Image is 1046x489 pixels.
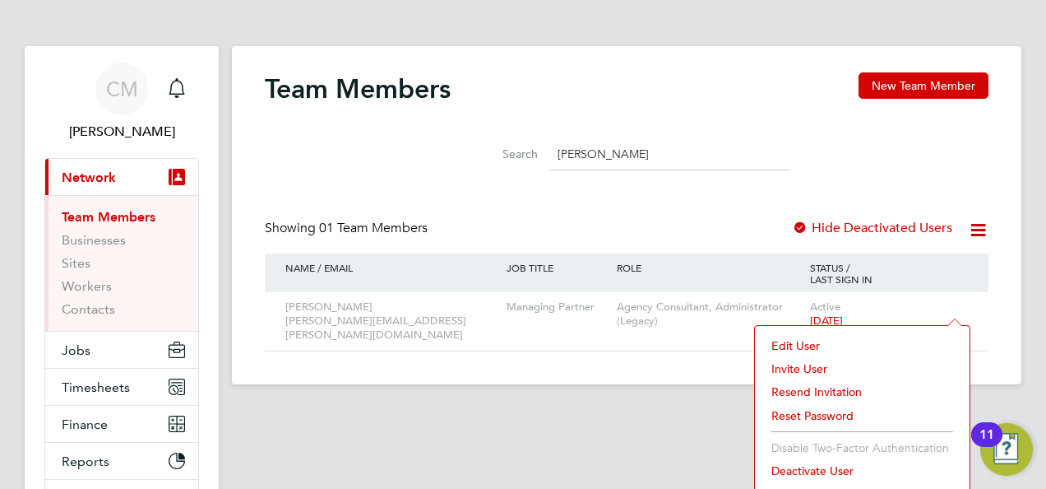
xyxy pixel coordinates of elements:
[763,380,961,403] li: Resend Invitation
[763,334,961,357] li: Edit User
[980,423,1033,476] button: Open Resource Center, 11 new notifications
[62,170,116,185] span: Network
[502,292,613,323] div: Managing Partner
[62,342,90,358] span: Jobs
[62,278,112,294] a: Workers
[45,332,198,368] button: Jobs
[62,209,155,225] a: Team Members
[62,232,126,248] a: Businesses
[62,417,108,432] span: Finance
[44,122,199,142] span: Catherine McCarthy
[44,63,199,142] a: CM[PERSON_NAME]
[45,195,198,331] div: Network
[792,220,952,236] label: Hide Deactivated Users
[763,459,961,482] li: Deactivate User
[62,454,109,469] span: Reports
[549,138,789,170] input: Search for...
[106,78,138,100] span: CM
[319,220,428,236] span: 01 Team Members
[859,72,988,99] button: New Team Member
[613,292,806,337] div: Agency Consultant, Administrator (Legacy)
[763,404,961,427] li: Reset Password
[763,357,961,380] li: Invite User
[62,301,115,317] a: Contacts
[806,292,972,337] div: Active
[613,254,806,282] div: ROLE
[281,254,502,282] div: NAME / EMAIL
[62,380,130,395] span: Timesheets
[265,220,431,237] div: Showing
[281,292,502,351] div: [PERSON_NAME] [PERSON_NAME][EMAIL_ADDRESS][PERSON_NAME][DOMAIN_NAME]
[45,406,198,442] button: Finance
[464,147,538,161] label: Search
[62,255,90,271] a: Sites
[45,443,198,479] button: Reports
[502,254,613,282] div: JOB TITLE
[806,254,972,293] div: STATUS / LAST SIGN IN
[45,159,198,195] button: Network
[763,436,961,459] li: Disable Two-Factor Authentication
[979,435,994,456] div: 11
[810,314,843,328] span: [DATE]
[45,369,198,405] button: Timesheets
[265,72,451,105] h2: Team Members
